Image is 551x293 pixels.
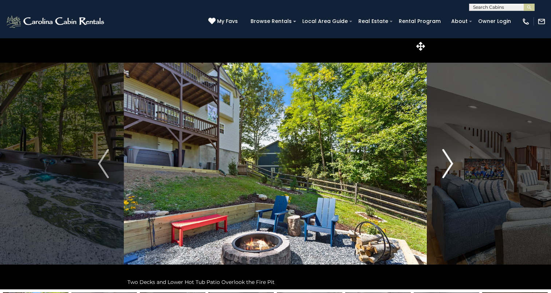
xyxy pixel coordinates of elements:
a: Browse Rentals [247,16,295,27]
img: arrow [98,149,109,178]
a: Real Estate [355,16,392,27]
button: Next [427,38,468,289]
a: Rental Program [395,16,444,27]
img: White-1-2.png [5,14,106,29]
button: Previous [83,38,124,289]
img: phone-regular-white.png [522,17,530,26]
span: My Favs [217,17,238,25]
a: Owner Login [475,16,515,27]
a: About [448,16,471,27]
a: Local Area Guide [299,16,351,27]
img: arrow [442,149,453,178]
a: My Favs [208,17,240,26]
img: mail-regular-white.png [538,17,546,26]
div: Two Decks and Lower Hot Tub Patio Overlook the Fire Pit [124,275,427,289]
